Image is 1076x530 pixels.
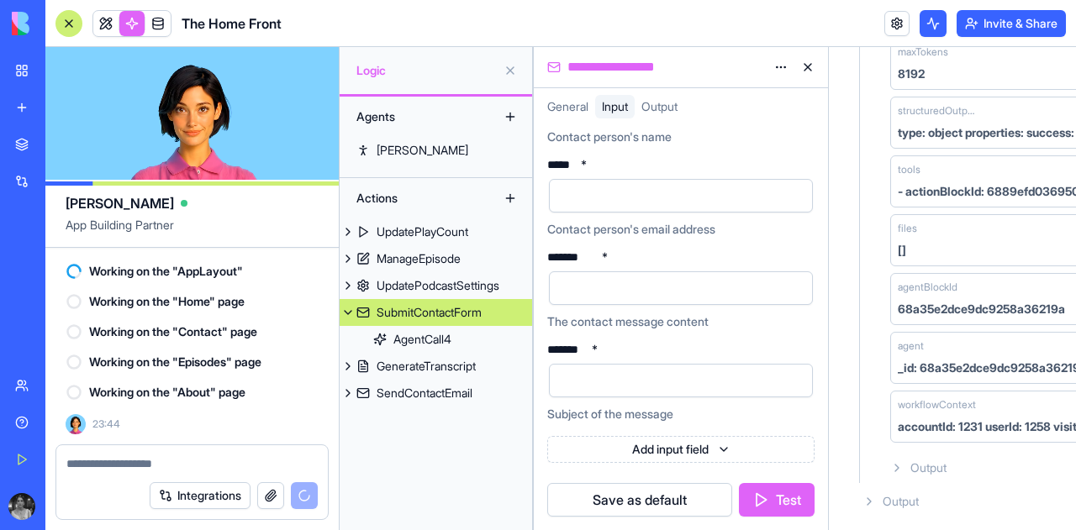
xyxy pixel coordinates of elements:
[898,301,1065,317] div: 68a35e2dce9dc9258a36219a
[340,245,532,272] a: ManageEpisode
[547,221,815,238] div: Contact person's email address
[356,62,497,79] span: Logic
[547,313,815,330] div: The contact message content
[340,218,532,245] a: UpdatePlayCount
[898,339,924,353] span: agent
[898,281,957,294] span: agentBlockId
[377,250,461,267] div: ManageEpisode
[898,222,917,235] span: files
[66,217,319,247] span: App Building Partner
[547,483,732,517] button: Save as default
[898,163,920,176] span: tools
[89,263,243,280] span: Working on the "AppLayout"
[547,406,815,422] div: Subject of the message
[547,436,815,463] button: Add input field
[12,12,116,35] img: logo
[340,299,532,326] a: SubmitContactForm
[89,293,245,310] span: Working on the "Home" page
[340,137,532,164] a: [PERSON_NAME]
[898,45,948,59] span: maxTokens
[89,384,245,401] span: Working on the "About" page
[340,326,532,353] a: AgentCall4
[89,323,257,340] span: Working on the "Contact" page
[641,99,678,113] span: Output
[348,185,483,212] div: Actions
[393,331,451,348] div: AgentCall4
[602,99,628,113] span: Input
[377,142,468,159] div: [PERSON_NAME]
[377,277,499,294] div: UpdatePodcastSettings
[547,99,588,113] span: General
[547,129,815,145] div: Contact person's name
[898,66,925,82] div: 8192
[340,272,532,299] a: UpdatePodcastSettings
[182,13,282,34] span: The Home Front
[150,482,251,509] button: Integrations
[8,493,35,520] img: ACg8ocJpo7-6uNqbL2O6o9AdRcTI_wCXeWsoHdL_BBIaBlFxyFzsYWgr=s96-c
[340,353,532,380] a: GenerateTranscript
[898,398,976,412] span: workflowContext
[377,358,476,375] div: GenerateTranscript
[910,459,947,476] span: Output
[739,483,815,517] button: Test
[89,354,261,370] span: Working on the "Episodes" page
[377,385,472,401] div: SendContactEmail
[898,242,906,259] div: []
[66,193,174,213] span: [PERSON_NAME]
[348,103,483,130] div: Agents
[377,304,482,321] div: SubmitContactForm
[66,414,86,434] img: Ella_00000_wcx2te.png
[898,104,978,118] span: structuredOutputJsonSchema
[377,223,468,240] div: UpdatePlayCount
[957,10,1066,37] button: Invite & Share
[92,417,120,431] span: 23:44
[340,380,532,407] a: SendContactEmail
[883,493,919,510] span: Output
